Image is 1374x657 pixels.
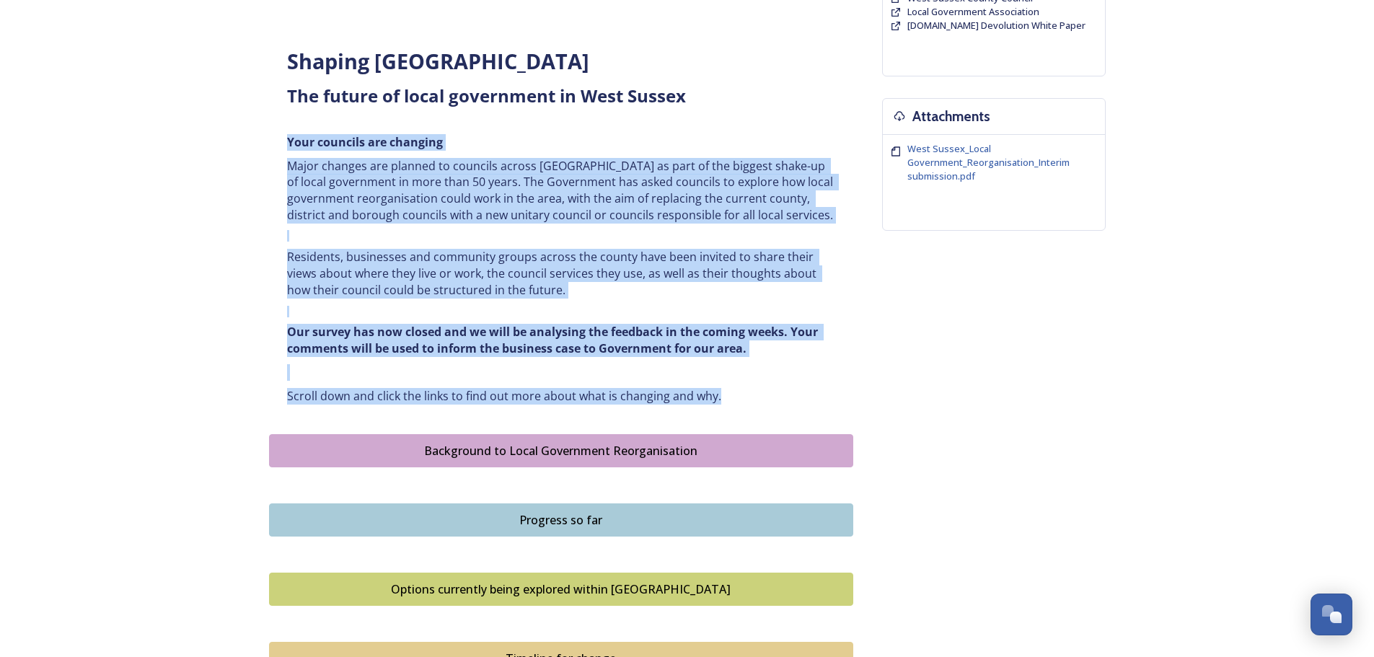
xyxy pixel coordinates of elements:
[287,134,443,150] strong: Your councils are changing
[287,158,835,224] p: Major changes are planned to councils across [GEOGRAPHIC_DATA] as part of the biggest shake-up of...
[907,142,1070,182] span: West Sussex_Local Government_Reorganisation_Interim submission.pdf
[1311,594,1352,635] button: Open Chat
[912,106,990,127] h3: Attachments
[269,503,853,537] button: Progress so far
[907,5,1039,18] span: Local Government Association
[287,324,821,356] strong: Our survey has now closed and we will be analysing the feedback in the coming weeks. Your comment...
[269,434,853,467] button: Background to Local Government Reorganisation
[269,573,853,606] button: Options currently being explored within West Sussex
[287,47,589,75] strong: Shaping [GEOGRAPHIC_DATA]
[287,249,835,298] p: Residents, businesses and community groups across the county have been invited to share their vie...
[287,388,835,405] p: Scroll down and click the links to find out more about what is changing and why.
[277,442,845,459] div: Background to Local Government Reorganisation
[277,581,845,598] div: Options currently being explored within [GEOGRAPHIC_DATA]
[277,511,845,529] div: Progress so far
[287,84,686,107] strong: The future of local government in West Sussex
[907,19,1085,32] a: [DOMAIN_NAME] Devolution White Paper
[907,5,1039,19] a: Local Government Association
